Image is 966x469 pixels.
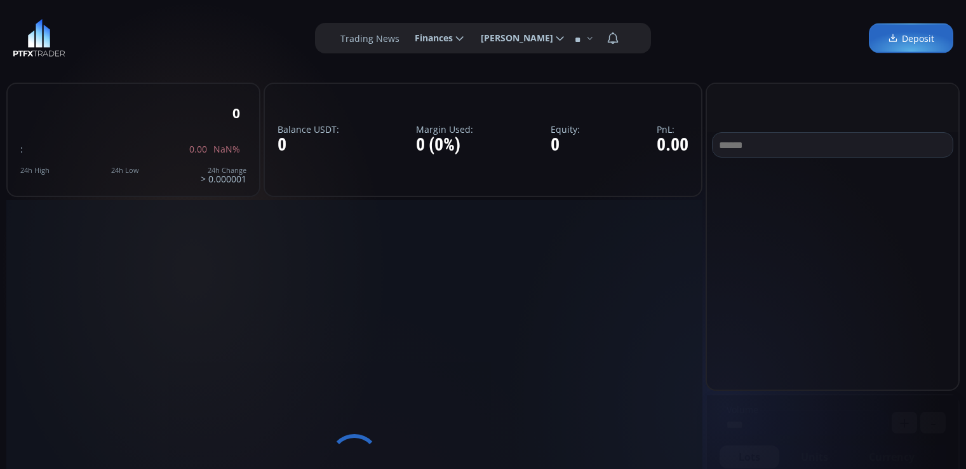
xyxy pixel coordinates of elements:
span: : [20,143,23,155]
div: 24h Change [201,167,246,174]
span: [PERSON_NAME] [472,25,553,51]
span: Finances [406,25,453,51]
div: 24h High [20,167,50,174]
div: 0 [551,135,580,155]
label: Equity: [551,125,580,134]
div: 0 [232,106,240,121]
div: 0 (0%) [416,135,473,155]
span: Deposit [888,32,934,45]
span: NaN% [213,144,240,154]
span: 0.00 [189,144,207,154]
label: Trading News [340,32,399,45]
img: LOGO [13,19,65,57]
label: Balance USDT: [278,125,339,134]
div: > 0.000001 [201,167,246,184]
label: PnL: [657,125,688,134]
div: 0.00 [657,135,688,155]
div: 24h Low [111,167,139,174]
div: 0 [278,135,339,155]
a: Deposit [869,24,953,53]
label: Margin Used: [416,125,473,134]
